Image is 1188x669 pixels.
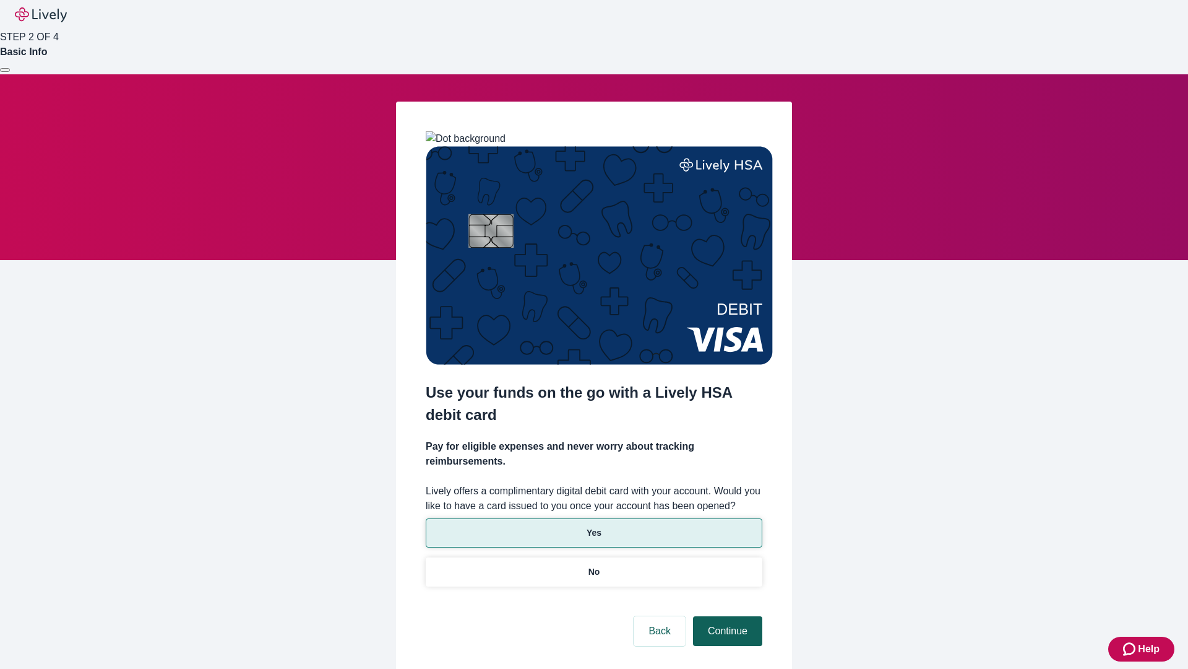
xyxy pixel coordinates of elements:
[426,518,762,548] button: Yes
[1123,642,1138,657] svg: Zendesk support icon
[426,131,506,146] img: Dot background
[1108,637,1174,662] button: Zendesk support iconHelp
[426,439,762,469] h4: Pay for eligible expenses and never worry about tracking reimbursements.
[426,484,762,514] label: Lively offers a complimentary digital debit card with your account. Would you like to have a card...
[426,146,773,365] img: Debit card
[426,382,762,426] h2: Use your funds on the go with a Lively HSA debit card
[15,7,67,22] img: Lively
[426,557,762,587] button: No
[693,616,762,646] button: Continue
[1138,642,1160,657] span: Help
[587,527,601,540] p: Yes
[588,566,600,579] p: No
[634,616,686,646] button: Back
